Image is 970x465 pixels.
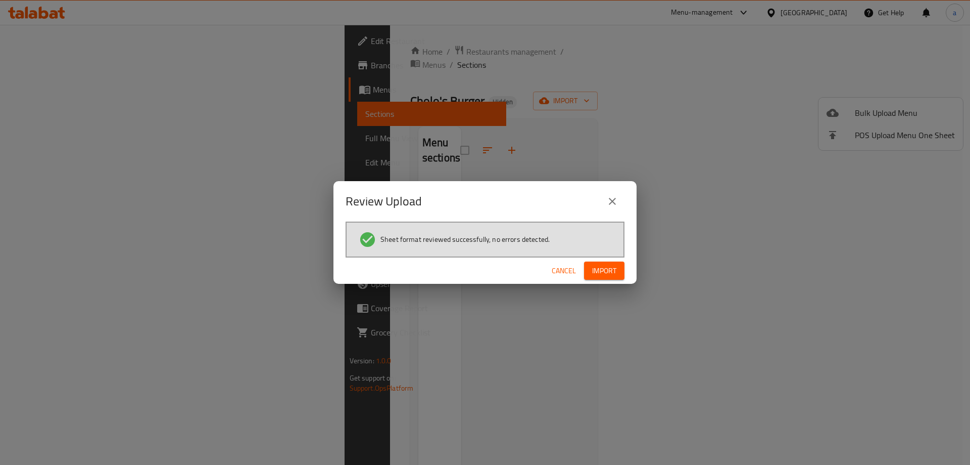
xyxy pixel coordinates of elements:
[592,265,616,277] span: Import
[552,265,576,277] span: Cancel
[548,262,580,280] button: Cancel
[584,262,624,280] button: Import
[380,234,550,244] span: Sheet format reviewed successfully, no errors detected.
[346,193,422,209] h2: Review Upload
[600,189,624,214] button: close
